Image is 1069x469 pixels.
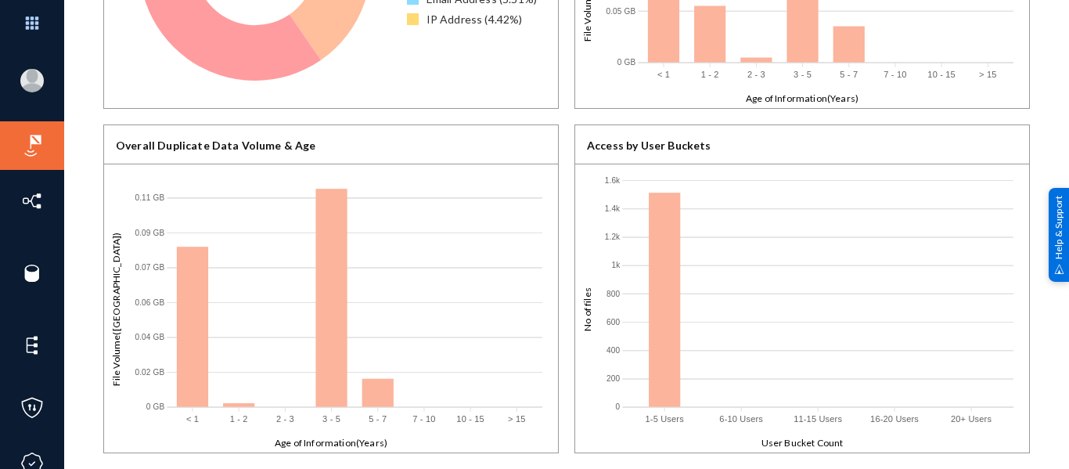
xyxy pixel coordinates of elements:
text: No of files [581,287,593,331]
text: 0 GB [146,402,165,411]
text: 16-20 Users [870,413,919,423]
img: app launcher [9,6,56,40]
text: File Volume([GEOGRAPHIC_DATA]) [110,232,122,386]
text: 10 - 15 [927,69,956,78]
text: 0 GB [617,58,636,67]
text: 6-10 Users [719,413,763,423]
text: 800 [606,289,620,298]
text: Age of Information(Years) [746,92,858,104]
text: 400 [606,346,620,355]
div: Overall Duplicate Data Volume & Age [104,125,558,164]
text: 0.11 GB [135,193,164,202]
img: icon-elements.svg [20,334,44,357]
text: 1.2k [605,233,621,241]
text: 2 - 3 [276,413,294,423]
text: 1 - 2 [230,413,248,423]
text: 7 - 10 [884,69,906,78]
text: 10 - 15 [456,413,484,423]
text: Age of Information(Years) [275,437,387,449]
text: 0.09 GB [135,228,164,236]
text: 2 - 3 [747,69,765,78]
text: 5 - 7 [369,413,387,423]
text: 3 - 5 [794,69,812,78]
text: 1k [611,261,621,269]
text: 0 [616,402,621,411]
text: 200 [606,374,620,383]
text: 0.05 GB [606,6,635,15]
img: help_support.svg [1054,264,1064,274]
text: > 15 [508,413,525,423]
img: icon-inventory.svg [20,189,44,213]
text: 20+ Users [951,413,992,423]
text: 3 - 5 [322,413,340,423]
text: 1 - 2 [701,69,719,78]
text: < 1 [186,413,199,423]
text: 0.04 GB [135,333,164,341]
text: 5 - 7 [840,69,858,78]
img: blank-profile-picture.png [20,69,44,92]
text: 0.06 GB [135,298,164,306]
text: 1.6k [605,175,621,184]
text: 1-5 Users [646,413,685,423]
text: 1.4k [605,204,621,213]
text: 11-15 Users [794,413,842,423]
text: User Bucket Count [761,437,844,449]
img: icon-policies.svg [20,396,44,420]
img: icon-risk-sonar.svg [20,134,44,157]
text: < 1 [657,69,670,78]
div: Help & Support [1049,187,1069,281]
div: Access by User Buckets [575,125,1029,164]
text: 7 - 10 [412,413,435,423]
img: icon-sources.svg [20,262,44,285]
text: 600 [606,317,620,326]
text: 0.07 GB [135,263,164,272]
text: 0.02 GB [135,367,164,376]
text: > 15 [979,69,996,78]
div: IP Address (4.42%) [427,11,523,27]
